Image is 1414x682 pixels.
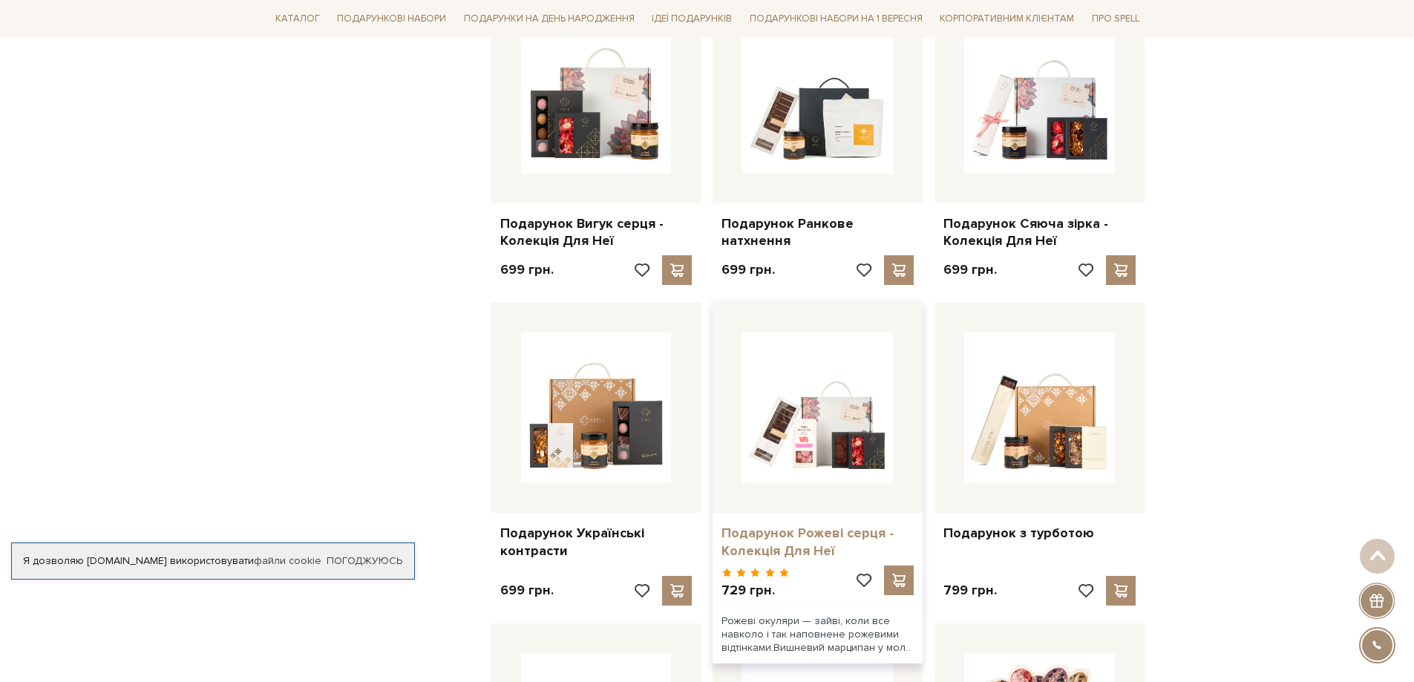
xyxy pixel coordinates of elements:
[713,606,923,664] div: Рожеві окуляри — зайві, коли все навколо і так наповнене рожевими відтінками.Вишневий марципан у ...
[500,582,554,599] p: 699 грн.
[721,215,914,250] a: Подарунок Ранкове натхнення
[943,582,997,599] p: 799 грн.
[646,7,738,30] a: Ідеї подарунків
[943,525,1136,542] a: Подарунок з турботою
[721,525,914,560] a: Подарунок Рожеві серця - Колекція Для Неї
[943,215,1136,250] a: Подарунок Сяюча зірка - Колекція Для Неї
[500,215,693,250] a: Подарунок Вигук серця - Колекція Для Неї
[331,7,452,30] a: Подарункові набори
[12,554,414,568] div: Я дозволяю [DOMAIN_NAME] використовувати
[269,7,326,30] a: Каталог
[254,554,321,567] a: файли cookie
[934,6,1080,31] a: Корпоративним клієнтам
[327,554,402,568] a: Погоджуюсь
[943,261,997,278] p: 699 грн.
[458,7,641,30] a: Подарунки на День народження
[1086,7,1145,30] a: Про Spell
[721,261,775,278] p: 699 грн.
[500,525,693,560] a: Подарунок Українські контрасти
[500,261,554,278] p: 699 грн.
[721,582,789,599] p: 729 грн.
[744,6,929,31] a: Подарункові набори на 1 Вересня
